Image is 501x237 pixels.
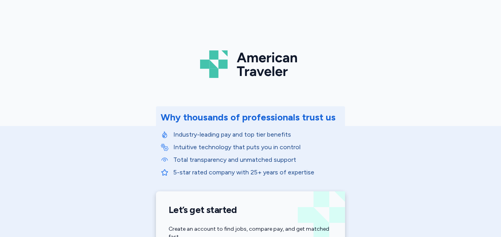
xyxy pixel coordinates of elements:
[200,47,301,81] img: Logo
[161,111,336,124] div: Why thousands of professionals trust us
[173,143,340,152] p: Intuitive technology that puts you in control
[173,130,340,139] p: Industry-leading pay and top tier benefits
[169,204,332,216] h1: Let’s get started
[173,168,340,177] p: 5-star rated company with 25+ years of expertise
[173,155,340,165] p: Total transparency and unmatched support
